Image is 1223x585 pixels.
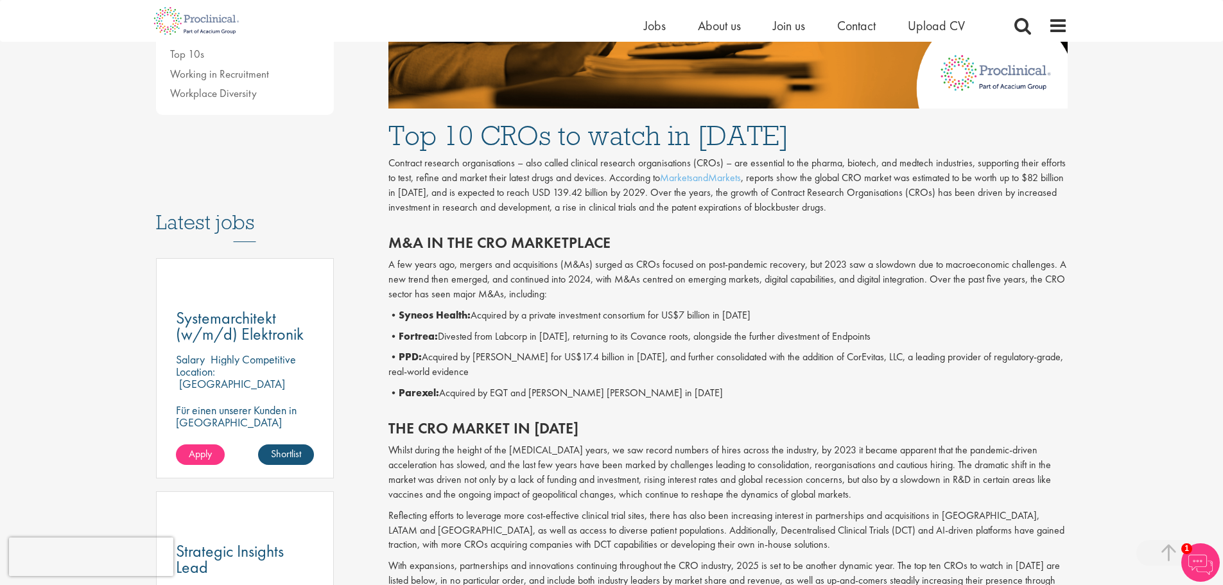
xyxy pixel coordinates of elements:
[644,17,666,34] a: Jobs
[399,350,422,363] b: PPD:
[773,17,805,34] a: Join us
[176,307,304,345] span: Systemarchitekt (w/m/d) Elektronik
[388,329,1068,344] p: • Divested from Labcorp in [DATE], returning to its Covance roots, alongside the further divestme...
[388,308,1068,323] p: • Acquired by a private investment consortium for US$7 billion in [DATE]
[388,121,1068,150] h1: Top 10 CROs to watch in [DATE]
[660,171,741,184] a: MarketsandMarkets
[399,329,438,343] b: Fortrea:
[211,352,296,367] p: Highly Competitive
[388,350,1068,380] p: • Acquired by [PERSON_NAME] for US$17.4 billion in [DATE], and further consolidated with the addi...
[176,310,315,342] a: Systemarchitekt (w/m/d) Elektronik
[399,308,471,322] b: Syneos Health:
[176,543,315,575] a: Strategic Insights Lead
[170,67,269,81] a: Working in Recruitment
[388,386,1068,401] p: • Acquired by EQT and [PERSON_NAME] [PERSON_NAME] in [DATE]
[156,179,334,242] h3: Latest jobs
[170,86,257,100] a: Workplace Diversity
[176,352,205,367] span: Salary
[908,17,965,34] a: Upload CV
[1181,543,1220,582] img: Chatbot
[176,444,225,465] a: Apply
[698,17,741,34] a: About us
[176,404,315,477] p: Für einen unserer Kunden in [GEOGRAPHIC_DATA] suchen wir ab sofort einen Leitenden Systemarchitek...
[837,17,876,34] a: Contact
[388,509,1068,553] p: Reflecting efforts to leverage more cost-effective clinical trial sites, there has also been incr...
[388,234,1068,251] h2: M&A in the CRO marketplace
[176,376,285,415] p: [GEOGRAPHIC_DATA] (88045), [GEOGRAPHIC_DATA]
[170,47,204,61] a: Top 10s
[9,537,173,576] iframe: reCAPTCHA
[399,386,439,399] b: Parexel:
[388,258,1068,302] p: A few years ago, mergers and acquisitions (M&As) surged as CROs focused on post-pandemic recovery...
[258,444,314,465] a: Shortlist
[388,156,1068,214] p: Contract research organisations – also called clinical research organisations (CROs) – are essent...
[388,420,1068,437] h2: The CRO market in [DATE]
[1181,543,1192,554] span: 1
[176,540,284,578] span: Strategic Insights Lead
[176,364,215,379] span: Location:
[388,443,1068,502] p: Whilst during the height of the [MEDICAL_DATA] years, we saw record numbers of hires across the i...
[189,447,212,460] span: Apply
